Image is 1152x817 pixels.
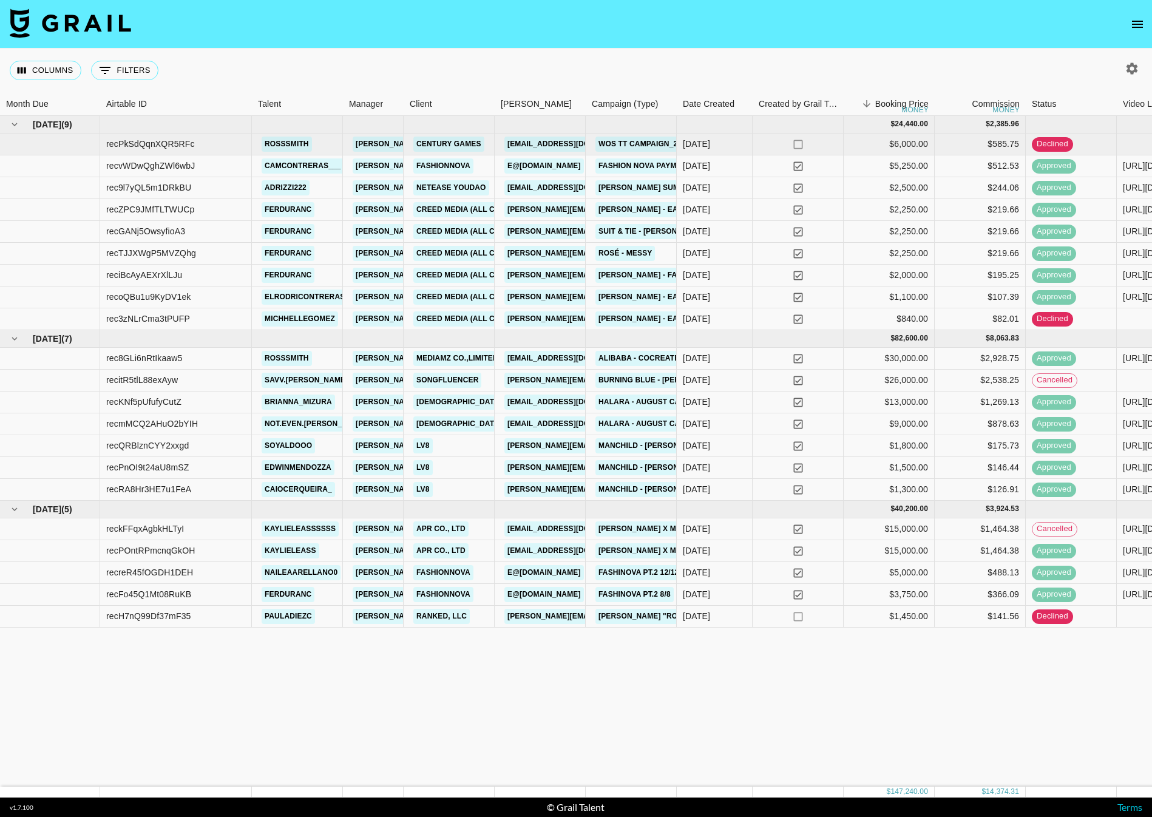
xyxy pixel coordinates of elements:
a: Creed Media (All Campaigns) [413,311,540,327]
div: Created by Grail Team [759,92,841,116]
div: 11/06/2025 [683,203,710,215]
button: Select columns [10,61,81,80]
div: recreR45fOGDH1DEH [106,566,193,578]
div: $2,250.00 [844,221,935,243]
a: Suit & Tie - [PERSON_NAME] [595,224,709,239]
div: $ [890,119,895,129]
span: approved [1032,248,1076,259]
div: recGANj5OwsyfioA3 [106,225,185,237]
div: 25/06/2025 [683,138,710,150]
div: Client [404,92,495,116]
div: 3,924.53 [990,504,1019,514]
div: 2,385.96 [990,119,1019,129]
a: LV8 [413,460,433,475]
a: [PERSON_NAME] - Easy Lover [595,202,718,217]
div: $ [981,787,986,797]
a: [PERSON_NAME][EMAIL_ADDRESS][DOMAIN_NAME] [504,438,702,453]
span: [DATE] [33,333,61,345]
a: Halara - August Campaign [595,395,712,410]
div: $512.53 [935,155,1026,177]
a: [DEMOGRAPHIC_DATA] [413,395,504,410]
span: ( 9 ) [61,118,72,131]
a: [PERSON_NAME][EMAIL_ADDRESS][DOMAIN_NAME] [504,202,702,217]
a: kaylieleass [262,543,319,558]
a: [EMAIL_ADDRESS][DOMAIN_NAME] [504,543,640,558]
a: Fashinova pt.2 12/12 [595,565,682,580]
div: 01/07/2025 [683,483,710,495]
div: 21/07/2025 [683,418,710,430]
div: recPOntRPmcnqGkOH [106,544,195,557]
div: $1,500.00 [844,457,935,479]
button: hide children [6,501,23,518]
a: [PERSON_NAME][EMAIL_ADDRESS][DOMAIN_NAME] [504,482,702,497]
a: [PERSON_NAME] x Medicube - August [595,543,750,558]
a: ferduranc [262,224,314,239]
a: LV8 [413,482,433,497]
a: MEDIAMZ CO.,LIMITED [413,351,501,366]
a: [PERSON_NAME][EMAIL_ADDRESS][DOMAIN_NAME] [353,246,551,261]
a: naileaarellano0 [262,565,341,580]
div: $1,450.00 [844,606,935,628]
div: $2,000.00 [844,265,935,286]
div: $195.25 [935,265,1026,286]
div: 147,240.00 [890,787,928,797]
div: Manager [349,92,383,116]
a: brianna_mizura [262,395,335,410]
button: hide children [6,330,23,347]
div: $2,538.25 [935,370,1026,392]
a: e@[DOMAIN_NAME] [504,587,584,602]
a: [EMAIL_ADDRESS][DOMAIN_NAME] [504,351,640,366]
div: $ [986,504,990,514]
a: [PERSON_NAME][EMAIL_ADDRESS][DOMAIN_NAME] [353,373,551,388]
a: [PERSON_NAME][EMAIL_ADDRESS][DOMAIN_NAME] [353,438,551,453]
span: declined [1032,611,1073,622]
div: Airtable ID [106,92,147,116]
span: approved [1032,418,1076,430]
div: 14,374.31 [986,787,1019,797]
a: Fashionnova [413,158,473,174]
a: [PERSON_NAME][EMAIL_ADDRESS][DOMAIN_NAME] [353,395,551,410]
div: recTJJXWgP5MVZQhg [106,247,196,259]
div: $244.06 [935,177,1026,199]
div: $26,000.00 [844,370,935,392]
div: $3,750.00 [844,584,935,606]
span: cancelled [1032,523,1077,535]
img: Grail Talent [10,8,131,38]
div: © Grail Talent [547,801,605,813]
div: $1,800.00 [844,435,935,457]
div: Booker [495,92,586,116]
div: Campaign (Type) [592,92,659,116]
div: $ [986,333,990,344]
a: Songfluencer [413,373,481,388]
a: [PERSON_NAME][EMAIL_ADDRESS][DOMAIN_NAME] [504,268,702,283]
div: reciBcAyAEXrXlLJu [106,269,182,281]
a: [PERSON_NAME][EMAIL_ADDRESS][DOMAIN_NAME] [353,587,551,602]
a: Fashionnova [413,565,473,580]
div: Talent [258,92,281,116]
div: recPkSdQqnXQR5RFc [106,138,195,150]
span: ( 5 ) [61,503,72,515]
a: caiocerqueira_ [262,482,335,497]
a: [PERSON_NAME][EMAIL_ADDRESS][DOMAIN_NAME] [353,482,551,497]
div: [PERSON_NAME] [501,92,572,116]
div: 40,200.00 [895,504,928,514]
a: ferduranc [262,268,314,283]
a: [PERSON_NAME][EMAIL_ADDRESS][DOMAIN_NAME] [353,137,551,152]
div: recvWDwQghZWl6wbJ [106,160,195,172]
div: Created by Grail Team [753,92,844,116]
div: $2,250.00 [844,199,935,221]
a: rosssmith [262,137,312,152]
button: Show filters [91,61,158,80]
div: $585.75 [935,134,1026,155]
span: approved [1032,567,1076,578]
a: [PERSON_NAME] - Easy Lover [595,311,718,327]
a: [PERSON_NAME] "Rockstar" [595,609,714,624]
a: [DEMOGRAPHIC_DATA] [413,416,504,432]
div: v 1.7.100 [10,804,33,812]
a: adrizzi222 [262,180,310,195]
a: Creed Media (All Campaigns) [413,224,540,239]
div: 8,063.83 [990,333,1019,344]
a: [PERSON_NAME][EMAIL_ADDRESS][DOMAIN_NAME] [353,290,551,305]
div: $5,000.00 [844,562,935,584]
a: [PERSON_NAME] - Fame is a gun [595,268,726,283]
